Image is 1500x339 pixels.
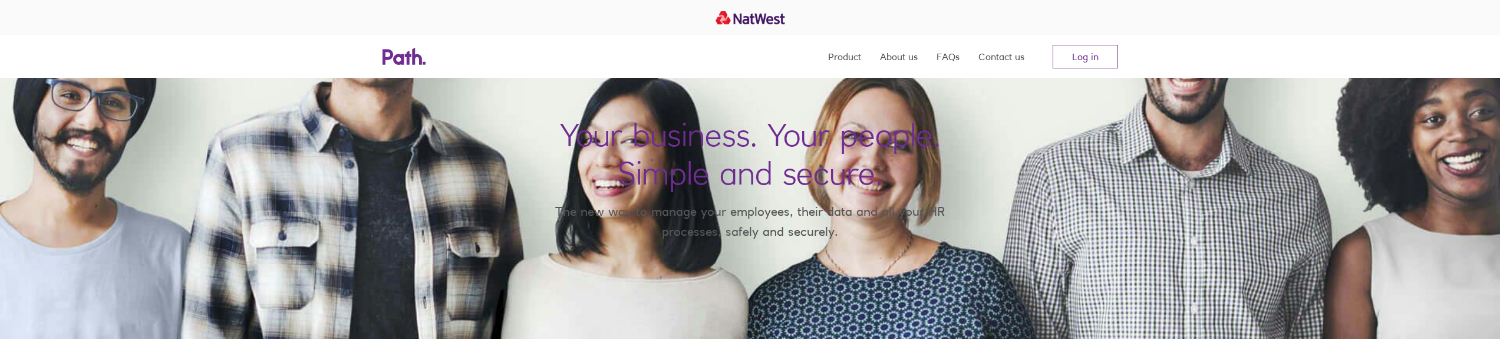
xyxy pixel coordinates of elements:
a: Log in [1053,45,1118,68]
a: FAQs [937,35,960,78]
a: About us [880,35,918,78]
p: The new way to manage your employees, their data and all your HR processes, safely and securely. [538,202,962,241]
a: Product [828,35,861,78]
a: Contact us [978,35,1024,78]
h1: Your business. Your people. Simple and secure. [560,116,941,192]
